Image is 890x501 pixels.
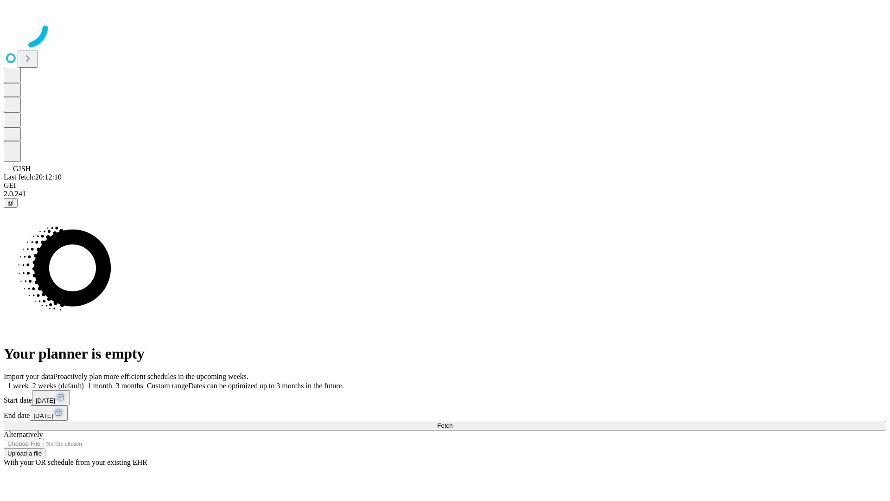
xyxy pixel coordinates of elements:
[13,165,31,173] span: GJSH
[4,421,886,430] button: Fetch
[4,458,147,466] span: With your OR schedule from your existing EHR
[4,173,62,181] span: Last fetch: 20:12:10
[437,422,452,429] span: Fetch
[32,390,70,405] button: [DATE]
[33,412,53,419] span: [DATE]
[30,405,68,421] button: [DATE]
[4,405,886,421] div: End date
[88,382,112,390] span: 1 month
[116,382,143,390] span: 3 months
[4,390,886,405] div: Start date
[4,345,886,362] h1: Your planner is empty
[4,449,45,458] button: Upload a file
[4,190,886,198] div: 2.0.241
[4,430,43,438] span: Alternatively
[147,382,188,390] span: Custom range
[4,198,18,208] button: @
[7,382,29,390] span: 1 week
[32,382,84,390] span: 2 weeks (default)
[188,382,343,390] span: Dates can be optimized up to 3 months in the future.
[36,397,55,404] span: [DATE]
[7,199,14,206] span: @
[54,373,248,380] span: Proactively plan more efficient schedules in the upcoming weeks.
[4,181,886,190] div: GEI
[4,373,54,380] span: Import your data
